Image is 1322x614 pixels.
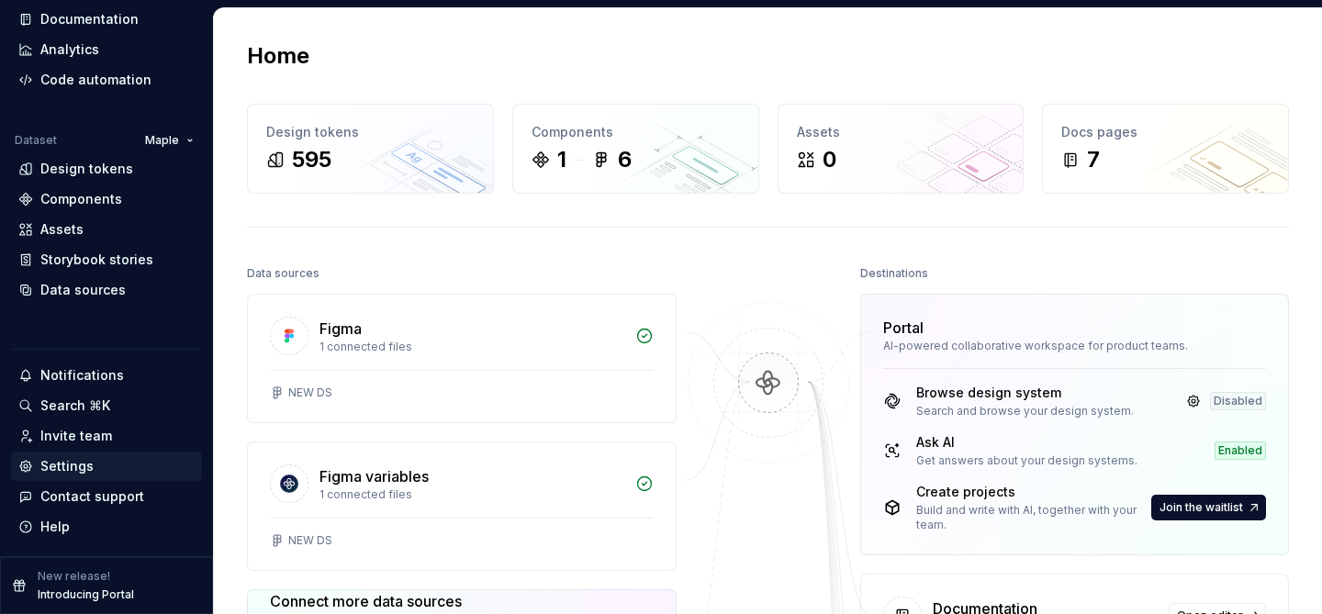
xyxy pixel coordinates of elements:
button: Contact support [11,482,202,511]
div: Invite team [40,427,112,445]
div: Components [532,123,740,141]
div: Figma variables [319,465,429,487]
div: Components [40,190,122,208]
div: Browse design system [916,384,1134,402]
div: Docs pages [1061,123,1270,141]
div: Destinations [860,261,928,286]
div: Analytics [40,40,99,59]
p: New release! [38,569,110,584]
a: Documentation [11,5,202,34]
div: Notifications [40,366,124,385]
div: Ask AI [916,433,1137,452]
h2: Home [247,41,309,71]
div: Data sources [247,261,319,286]
a: Figma1 connected filesNEW DS [247,294,677,423]
button: Search ⌘K [11,391,202,420]
div: Help [40,518,70,536]
button: Maple [137,128,202,153]
div: Assets [797,123,1005,141]
div: 0 [823,145,836,174]
a: Settings [11,452,202,481]
span: Join the waitlist [1160,500,1243,515]
div: Contact support [40,487,144,506]
a: Analytics [11,35,202,64]
a: Invite team [11,421,202,451]
div: Data sources [40,281,126,299]
a: Join the waitlist [1151,495,1266,520]
div: Create projects [916,483,1148,501]
div: Design tokens [266,123,475,141]
div: 1 connected files [319,487,624,502]
div: Search and browse your design system. [916,404,1134,419]
p: Introducing Portal [38,587,134,602]
div: Design tokens [40,160,133,178]
div: Connect more data sources [270,590,528,612]
div: Dataset [15,133,57,148]
div: Disabled [1210,392,1266,410]
a: Assets [11,215,202,244]
div: AI-powered collaborative workspace for product teams. [883,339,1267,353]
a: Assets0 [778,104,1025,194]
button: Help [11,512,202,541]
div: Figma [319,318,362,340]
div: Build and write with AI, together with your team. [916,503,1148,532]
div: 7 [1087,145,1100,174]
div: Code automation [40,71,151,89]
a: Data sources [11,275,202,305]
a: Storybook stories [11,245,202,274]
a: Design tokens [11,154,202,184]
div: NEW DS [288,533,332,548]
div: Enabled [1215,441,1266,460]
span: Maple [145,133,179,148]
div: Assets [40,220,84,239]
div: 1 [557,145,566,174]
div: 1 connected files [319,340,624,354]
a: Code automation [11,65,202,95]
a: Components16 [512,104,759,194]
div: Documentation [40,10,139,28]
div: 6 [618,145,632,174]
a: Docs pages7 [1042,104,1289,194]
div: Settings [40,457,94,475]
a: Components [11,184,202,214]
a: Design tokens595 [247,104,494,194]
a: Figma variables1 connected filesNEW DS [247,441,677,571]
button: Notifications [11,361,202,390]
div: Storybook stories [40,251,153,269]
div: 595 [292,145,331,174]
div: Get answers about your design systems. [916,453,1137,468]
div: Portal [883,317,924,339]
div: NEW DS [288,385,332,400]
div: Search ⌘K [40,396,110,415]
